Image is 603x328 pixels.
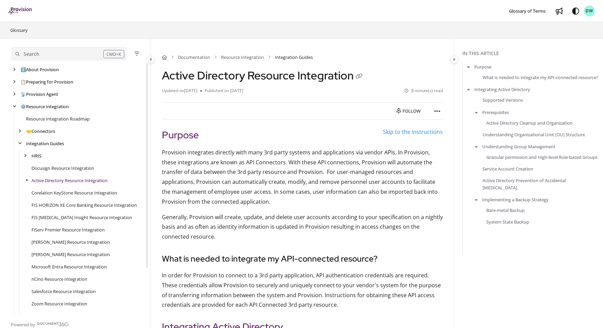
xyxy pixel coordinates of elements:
button: arrow [473,143,479,150]
a: Glossary [10,26,28,34]
span: Powered by [11,321,35,328]
a: Active Directory Prevention of Accidental [MEDICAL_DATA] [483,177,600,191]
button: Filter [133,50,141,58]
div: arrow [16,128,23,135]
div: arrow [11,66,18,73]
a: Bare-metal Backup [486,207,525,214]
a: Salesforce Resource Integration [31,288,96,295]
a: Jack Henry SilverLake Resource Integration [31,239,110,245]
span: DW [586,8,593,14]
h2: Purpose [162,128,443,142]
button: Article more options [432,105,443,116]
a: Project logo [8,7,33,15]
a: Implementing a Backup Strategy [482,196,549,203]
a: Corelation KeyStone Resource Integration [31,189,117,196]
li: 8 minute(s) read [405,88,443,94]
a: Microsoft Entra Resource Integration [31,263,107,270]
li: Published on [DATE] [200,88,243,94]
p: In order for Provision to connect to a 3rd party application, API authentication credentials are ... [162,270,443,310]
button: Search [11,47,127,61]
div: arrow [22,153,29,159]
a: What is needed to integrate my API-connected resource? [483,74,598,81]
a: Resource Integration [21,103,69,110]
a: Integrating Active Directory [474,86,530,93]
a: System Export Resource Integration [31,313,105,319]
button: DW [584,5,595,16]
a: Documentation [178,54,210,61]
button: Category toggle [147,55,155,63]
button: Category toggle [450,55,458,63]
div: In this article [462,50,600,57]
p: Generally, Provision will create, update, and delete user accounts according to your specificatio... [162,212,443,242]
div: arrow [11,103,18,110]
img: brand logo [8,7,33,15]
div: arrow [11,91,18,98]
a: Service Account Creation [483,165,533,172]
a: Resource Integration [221,54,264,61]
p: Provision integrates directly with many 3rd party systems and applications via vendor APIs. In Pr... [162,148,443,207]
a: nCino Resource Integration [31,276,87,282]
a: Jack Henry Symitar Resource Integration [31,251,110,258]
a: Purpose [474,63,491,70]
button: arrow [465,63,472,71]
li: Updated on [DATE] [162,88,200,94]
span: 📋 [21,79,26,85]
a: Active Directory Resource Integration [31,177,107,184]
a: HRIS [31,152,41,159]
a: Whats new [554,5,565,16]
a: Home [162,54,167,61]
a: Preparing for Provision [21,78,73,85]
a: About Provision [21,66,59,73]
a: Connectors [26,128,55,135]
a: Docusign Resource Integration [31,165,94,172]
span: Glossary of Terms [509,8,546,14]
button: arrow [473,108,479,116]
a: Integration Guides [26,140,64,147]
a: Granular permission and High-level Role-based Groups [486,154,598,161]
img: Document360 [37,322,69,326]
div: Search [24,50,39,58]
button: Copy link of Active Directory Resource Integration [354,71,364,82]
a: Zoom Resource Integration [31,300,87,307]
h1: Active Directory Resource Integration [162,69,364,82]
a: Active Directory Cleanup and Organization [486,119,573,126]
a: Resource Integration Roadmap [26,115,90,122]
span: 🤝 [26,128,31,134]
a: Prerequisites [482,109,509,115]
button: arrow [465,86,472,93]
div: arrow [11,79,18,85]
a: Understanding Group Management [482,143,555,150]
a: System State Backup [486,218,529,225]
span: ℹ️ [21,66,26,73]
span: ⚙️ [21,103,26,110]
a: Powered by Document360 - opens in a new tab [11,320,69,328]
a: Skip to the Instructions [383,128,443,136]
a: Understanding Organizational Unit (OU) Structure [483,131,585,138]
div: arrow [16,140,23,147]
div: CMD+K [103,50,124,58]
a: FIS IBS Insight Resource Integration [31,214,132,221]
button: Follow [390,105,426,116]
span: 📡 [21,91,26,97]
button: Theme options [570,5,581,16]
a: Provision Agent [21,91,58,98]
a: FIS HORIZON XE Core Banking Resource Integration [31,202,137,209]
a: FiServ Premier Resource Integration [31,226,105,233]
button: arrow [473,195,479,203]
a: Supported Versions [483,97,523,103]
span: Integration Guides [275,54,313,61]
h3: What is needed to integrate my API-connected resource? [162,253,443,265]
